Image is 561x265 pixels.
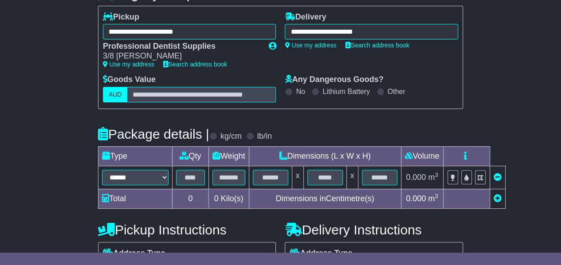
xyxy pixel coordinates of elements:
td: Qty [172,146,208,166]
label: Any Dangerous Goods? [285,75,383,85]
a: Remove this item [494,173,502,182]
td: Type [98,146,172,166]
td: Volume [401,146,443,166]
td: 0 [172,189,208,208]
td: Kilo(s) [208,189,249,208]
div: 3/8 [PERSON_NAME] [103,51,260,61]
td: Weight [208,146,249,166]
h4: Delivery Instructions [285,222,463,237]
td: Dimensions (L x W x H) [249,146,401,166]
label: Address Type [103,249,165,258]
h4: Package details | [98,127,209,141]
td: Dimensions in Centimetre(s) [249,189,401,208]
span: 0.000 [406,194,426,203]
label: Other [388,87,405,96]
sup: 3 [435,193,438,199]
label: Goods Value [103,75,156,85]
h4: Pickup Instructions [98,222,276,237]
a: Search address book [345,42,409,49]
label: AUD [103,87,128,102]
label: No [296,87,305,96]
label: Pickup [103,12,139,22]
sup: 3 [435,171,438,178]
label: kg/cm [220,132,242,141]
label: Lithium Battery [322,87,370,96]
span: 0.000 [406,173,426,182]
label: lb/in [257,132,272,141]
a: Use my address [103,61,154,68]
td: x [346,166,358,189]
label: Delivery [285,12,326,22]
a: Add new item [494,194,502,203]
a: Use my address [285,42,336,49]
span: 0 [214,194,219,203]
td: x [292,166,303,189]
div: Professional Dentist Supplies [103,42,260,51]
a: Search address book [163,61,227,68]
span: m [428,194,438,203]
span: m [428,173,438,182]
td: Total [98,189,172,208]
label: Address Type [290,249,352,258]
